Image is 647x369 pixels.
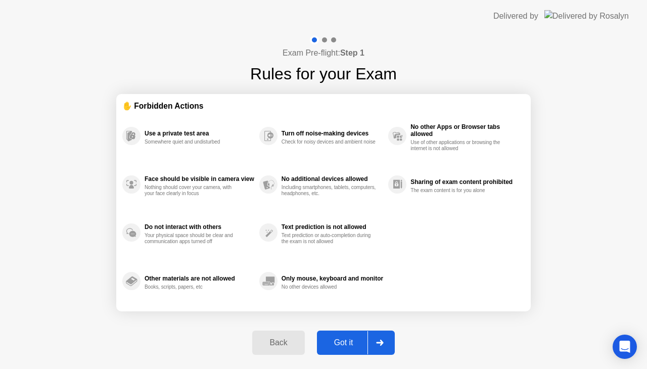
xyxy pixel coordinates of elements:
div: Open Intercom Messenger [613,335,637,359]
div: Text prediction is not allowed [282,223,383,230]
div: Sharing of exam content prohibited [410,178,520,186]
div: Including smartphones, tablets, computers, headphones, etc. [282,184,377,197]
div: Turn off noise-making devices [282,130,383,137]
div: Other materials are not allowed [145,275,254,282]
div: Face should be visible in camera view [145,175,254,182]
div: Use of other applications or browsing the internet is not allowed [410,140,506,152]
div: Books, scripts, papers, etc [145,284,240,290]
div: Back [255,338,301,347]
div: ✋ Forbidden Actions [122,100,525,112]
b: Step 1 [340,49,364,57]
div: Your physical space should be clear and communication apps turned off [145,233,240,245]
div: The exam content is for you alone [410,188,506,194]
div: Nothing should cover your camera, with your face clearly in focus [145,184,240,197]
div: Do not interact with others [145,223,254,230]
div: Somewhere quiet and undisturbed [145,139,240,145]
div: No other Apps or Browser tabs allowed [410,123,520,137]
div: Got it [320,338,367,347]
h1: Rules for your Exam [250,62,397,86]
img: Delivered by Rosalyn [544,10,629,22]
button: Got it [317,331,395,355]
div: No additional devices allowed [282,175,383,182]
div: Use a private test area [145,130,254,137]
div: No other devices allowed [282,284,377,290]
div: Delivered by [493,10,538,22]
div: Only mouse, keyboard and monitor [282,275,383,282]
div: Check for noisy devices and ambient noise [282,139,377,145]
h4: Exam Pre-flight: [283,47,364,59]
button: Back [252,331,304,355]
div: Text prediction or auto-completion during the exam is not allowed [282,233,377,245]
